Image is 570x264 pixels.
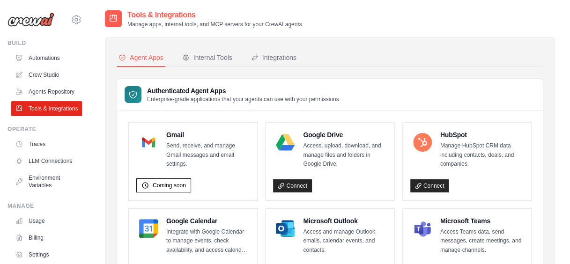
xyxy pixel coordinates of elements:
a: Agents Repository [11,84,82,99]
h4: Microsoft Teams [440,216,524,226]
p: Manage HubSpot CRM data including contacts, deals, and companies. [440,141,524,169]
h4: Google Drive [303,130,386,139]
p: Integrate with Google Calendar to manage events, check availability, and access calendar data. [166,227,250,255]
a: Connect [273,179,312,192]
p: Access, upload, download, and manage files and folders in Google Drive. [303,141,386,169]
img: HubSpot Logo [413,133,432,152]
h2: Tools & Integrations [127,9,302,21]
p: Enterprise-grade applications that your agents can use with your permissions [147,95,339,103]
p: Access Teams data, send messages, create meetings, and manage channels. [440,227,524,255]
h4: Gmail [166,130,250,139]
span: Coming soon [153,182,186,189]
div: Internal Tools [182,53,232,62]
img: Logo [7,13,54,27]
a: Automations [11,51,82,66]
img: Microsoft Outlook Logo [276,219,295,238]
button: Agent Apps [117,49,165,67]
img: Gmail Logo [139,133,158,152]
img: Google Calendar Logo [139,219,158,238]
a: LLM Connections [11,154,82,169]
p: Access and manage Outlook emails, calendar events, and contacts. [303,227,386,255]
p: Send, receive, and manage Gmail messages and email settings. [166,141,250,169]
h4: Google Calendar [166,216,250,226]
div: Integrations [251,53,296,62]
div: Manage [7,202,82,210]
a: Usage [11,213,82,228]
button: Internal Tools [180,49,234,67]
div: Build [7,39,82,47]
a: Settings [11,247,82,262]
a: Tools & Integrations [11,101,82,116]
div: Agent Apps [118,53,163,62]
a: Crew Studio [11,67,82,82]
h4: Microsoft Outlook [303,216,386,226]
div: Operate [7,125,82,133]
a: Connect [410,179,449,192]
img: Google Drive Logo [276,133,295,152]
p: Manage apps, internal tools, and MCP servers for your CrewAI agents [127,21,302,28]
img: Microsoft Teams Logo [413,219,432,238]
h4: HubSpot [440,130,524,139]
a: Traces [11,137,82,152]
a: Environment Variables [11,170,82,193]
h3: Authenticated Agent Apps [147,86,339,95]
a: Billing [11,230,82,245]
button: Integrations [249,49,298,67]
